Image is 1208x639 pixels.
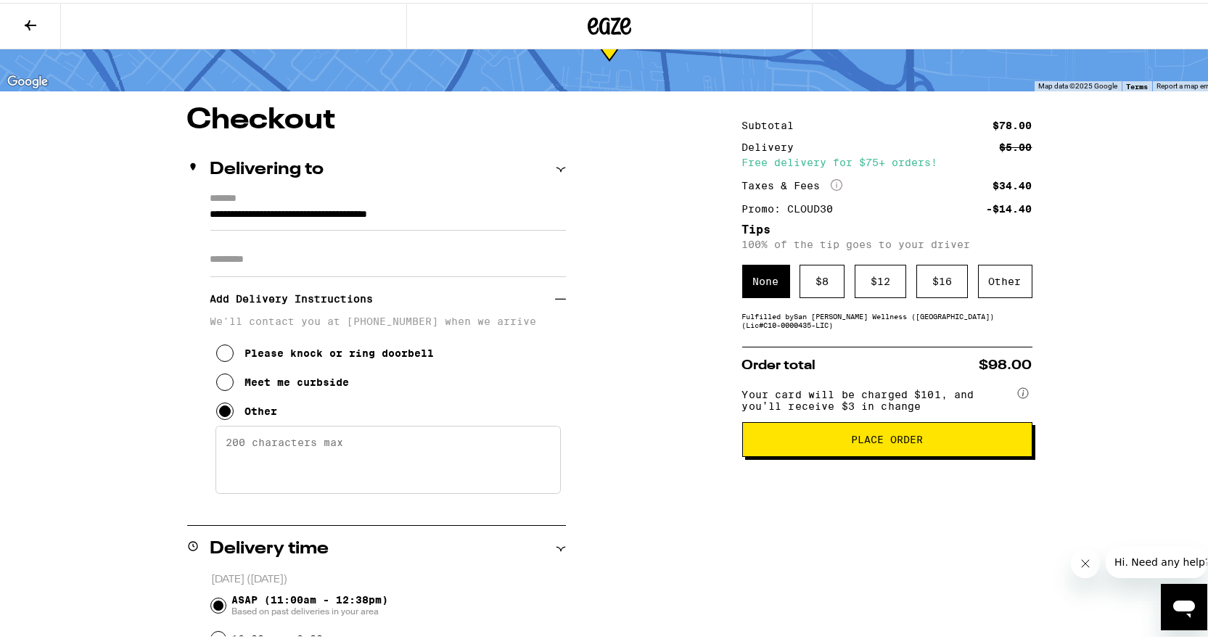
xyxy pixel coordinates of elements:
[742,381,1015,409] span: Your card will be charged $101, and you’ll receive $3 in change
[742,236,1032,247] p: 100% of the tip goes to your driver
[1038,79,1117,87] span: Map data ©2025 Google
[245,345,435,356] div: Please knock or ring doorbell
[742,356,816,369] span: Order total
[742,176,842,189] div: Taxes & Fees
[1106,543,1207,575] iframe: Message from company
[231,591,388,614] span: ASAP (11:00am - 12:38pm)
[210,537,329,555] h2: Delivery time
[993,178,1032,188] div: $34.40
[211,570,566,584] p: [DATE] ([DATE])
[916,262,968,295] div: $ 16
[216,336,435,365] button: Please knock or ring doorbell
[216,394,278,423] button: Other
[1071,546,1100,575] iframe: Close message
[187,103,566,132] h1: Checkout
[742,201,844,211] div: Promo: CLOUD30
[1000,139,1032,149] div: $5.00
[4,70,52,88] a: Open this area in Google Maps (opens a new window)
[742,154,1032,165] div: Free delivery for $75+ orders!
[979,356,1032,369] span: $98.00
[9,10,104,22] span: Hi. Need any help?
[245,374,350,385] div: Meet me curbside
[800,262,845,295] div: $ 8
[742,309,1032,326] div: Fulfilled by San [PERSON_NAME] Wellness ([GEOGRAPHIC_DATA]) (Lic# C10-0000435-LIC )
[245,403,278,414] div: Other
[978,262,1032,295] div: Other
[851,432,923,442] span: Place Order
[742,221,1032,233] h5: Tips
[742,262,790,295] div: None
[210,313,566,324] p: We'll contact you at [PHONE_NUMBER] when we arrive
[210,279,555,313] h3: Add Delivery Instructions
[742,419,1032,454] button: Place Order
[742,118,805,128] div: Subtotal
[1126,79,1148,88] a: Terms
[993,118,1032,128] div: $78.00
[855,262,906,295] div: $ 12
[216,365,350,394] button: Meet me curbside
[231,603,388,614] span: Based on past deliveries in your area
[1161,581,1207,627] iframe: Button to launch messaging window
[987,201,1032,211] div: -$14.40
[742,139,805,149] div: Delivery
[4,70,52,88] img: Google
[210,158,324,176] h2: Delivering to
